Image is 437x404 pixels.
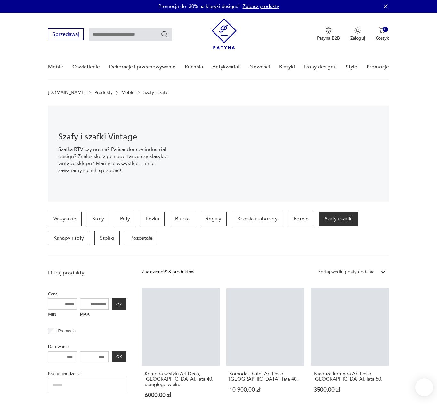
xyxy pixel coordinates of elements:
[317,27,340,41] a: Ikona medaluPatyna B2B
[109,55,175,79] a: Dekoracje i przechowywanie
[145,371,217,387] h3: Komoda w stylu Art Deco, [GEOGRAPHIC_DATA], lata 40. ubiegłego wieku.
[314,387,386,392] p: 3500,00 zł
[318,268,374,275] div: Sortuj według daty dodania
[125,231,158,245] a: Pozostałe
[58,146,174,174] p: Szafka RTV czy nocna? Palisander czy industrial design? Znalezisko z pchlego targu czy klasyk z v...
[319,212,358,226] a: Szafy i szafki
[249,55,270,79] a: Nowości
[121,90,134,95] a: Meble
[350,35,365,41] p: Zaloguj
[48,55,63,79] a: Meble
[367,55,389,79] a: Promocje
[212,18,237,49] img: Patyna - sklep z meblami i dekoracjami vintage
[243,3,279,10] a: Zobacz produkty
[200,212,227,226] a: Regały
[314,371,386,382] h3: Nieduża komoda Art Deco, [GEOGRAPHIC_DATA], lata 50.
[48,231,89,245] a: Kanapy i sofy
[317,27,340,41] button: Patyna B2B
[112,351,126,362] button: OK
[48,33,84,37] a: Sprzedawaj
[288,212,314,226] a: Fotele
[48,269,126,276] p: Filtruj produkty
[58,133,174,141] h1: Szafy i szafki Vintage
[161,30,168,38] button: Szukaj
[170,212,195,226] a: Biurka
[115,212,135,226] a: Pufy
[383,27,388,32] div: 0
[48,343,126,350] p: Datowanie
[48,370,126,377] p: Kraj pochodzenia
[229,371,302,382] h3: Komoda - bufet Art Deco, [GEOGRAPHIC_DATA], lata 40.
[232,212,283,226] a: Krzesła i taborety
[141,212,165,226] a: Łóżka
[94,90,113,95] a: Produkty
[87,212,109,226] a: Stoły
[48,28,84,40] button: Sprzedawaj
[48,310,77,320] label: MIN
[48,290,126,297] p: Cena
[350,27,365,41] button: Zaloguj
[379,27,385,34] img: Ikona koszyka
[48,90,85,95] a: [DOMAIN_NAME]
[415,378,433,396] iframe: Smartsupp widget button
[143,90,168,95] p: Szafy i szafki
[94,231,120,245] a: Stoliki
[58,328,76,335] p: Promocja
[354,27,361,34] img: Ikonka użytkownika
[80,310,109,320] label: MAX
[375,27,389,41] button: 0Koszyk
[185,55,203,79] a: Kuchnia
[229,387,302,392] p: 10 900,00 zł
[112,298,126,310] button: OK
[304,55,336,79] a: Ikony designu
[145,392,217,398] p: 6000,00 zł
[158,3,239,10] p: Promocja do -30% na klasyki designu!
[72,55,100,79] a: Oświetlenie
[325,27,332,34] img: Ikona medalu
[142,268,194,275] div: Znaleziono 918 produktów
[375,35,389,41] p: Koszyk
[346,55,357,79] a: Style
[48,212,82,226] a: Wszystkie
[279,55,295,79] a: Klasyki
[212,55,240,79] a: Antykwariat
[317,35,340,41] p: Patyna B2B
